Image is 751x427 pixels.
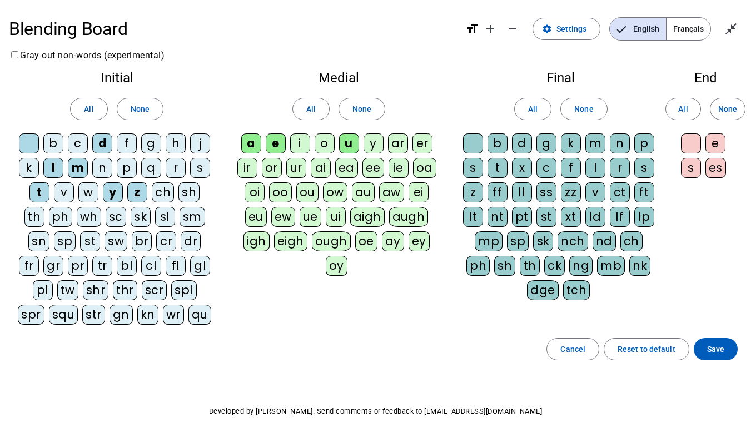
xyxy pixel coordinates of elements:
[610,18,666,40] span: English
[667,18,710,40] span: Français
[514,98,551,120] button: All
[484,22,497,36] mat-icon: add
[574,102,593,116] span: None
[306,102,316,116] span: All
[556,22,586,36] span: Settings
[546,338,599,360] button: Cancel
[117,98,163,120] button: None
[724,22,738,36] mat-icon: close_fullscreen
[560,98,607,120] button: None
[618,342,675,356] span: Reset to default
[707,342,724,356] span: Save
[479,18,501,40] button: Increase font size
[70,98,107,120] button: All
[718,102,737,116] span: None
[292,98,330,120] button: All
[720,18,742,40] button: Exit full screen
[665,98,701,120] button: All
[131,102,150,116] span: None
[528,102,538,116] span: All
[542,24,552,34] mat-icon: settings
[501,18,524,40] button: Decrease font size
[710,98,745,120] button: None
[339,98,385,120] button: None
[604,338,689,360] button: Reset to default
[694,338,738,360] button: Save
[84,102,93,116] span: All
[352,102,371,116] span: None
[506,22,519,36] mat-icon: remove
[533,18,600,40] button: Settings
[678,102,688,116] span: All
[609,17,711,41] mat-button-toggle-group: Language selection
[560,342,585,356] span: Cancel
